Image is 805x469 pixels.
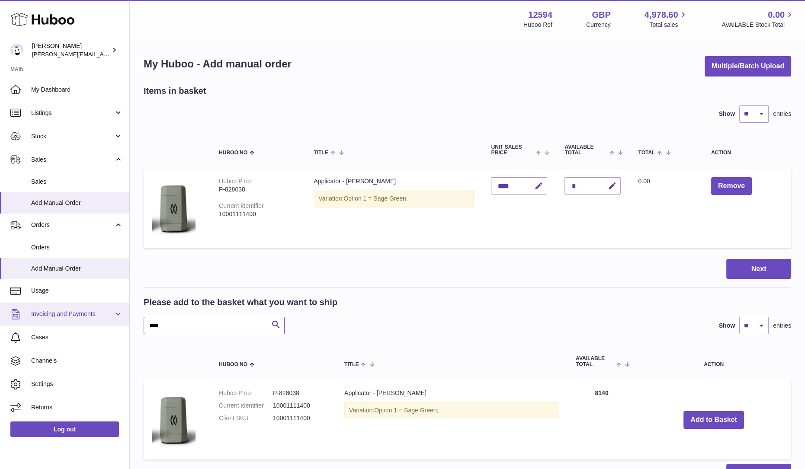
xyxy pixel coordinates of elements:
span: Returns [31,403,123,412]
div: Currency [586,21,611,29]
dd: P-828038 [273,389,327,397]
span: Orders [31,221,114,229]
span: Settings [31,380,123,388]
a: 4,978.60 Total sales [645,9,688,29]
span: Title [344,362,359,367]
img: Applicator - Sage Green [152,389,196,449]
span: AVAILABLE Total [576,356,614,367]
dt: Client SKU [219,414,273,422]
span: Orders [31,243,123,252]
strong: GBP [592,9,610,21]
button: Multiple/Batch Upload [705,56,791,77]
label: Show [719,110,735,118]
span: 4,978.60 [645,9,678,21]
dd: 10001111400 [273,402,327,410]
dt: Current identifier [219,402,273,410]
label: Show [719,322,735,330]
td: 8140 [567,380,636,459]
div: Variation: [344,402,558,419]
span: entries [773,322,791,330]
span: AVAILABLE Total [564,144,607,156]
h2: Items in basket [144,85,206,97]
div: [PERSON_NAME] [32,42,110,58]
span: Total sales [649,21,688,29]
span: Stock [31,132,114,140]
dt: Huboo P no [219,389,273,397]
span: 0.00 [638,178,650,185]
div: Action [711,150,783,156]
span: Add Manual Order [31,199,123,207]
a: 0.00 AVAILABLE Stock Total [722,9,795,29]
span: Sales [31,156,114,164]
span: Sales [31,178,123,186]
span: Listings [31,109,114,117]
span: My Dashboard [31,86,123,94]
span: Cases [31,333,123,341]
span: Invoicing and Payments [31,310,114,318]
td: Applicator - [PERSON_NAME] [336,380,567,459]
strong: 12594 [528,9,552,21]
span: Option 1 = Sage Green; [343,195,407,202]
button: Remove [711,177,752,195]
span: Channels [31,357,123,365]
span: Total [638,150,655,156]
h1: My Huboo - Add manual order [144,57,292,71]
td: Applicator - [PERSON_NAME] [305,169,482,248]
span: Huboo no [219,150,247,156]
dd: 10001111400 [273,414,327,422]
span: Unit Sales Price [491,144,534,156]
span: 0.00 [768,9,785,21]
div: Huboo P no [219,178,251,185]
div: Huboo Ref [523,21,552,29]
span: entries [773,110,791,118]
span: Option 1 = Sage Green; [374,407,438,414]
img: owen@wearemakewaves.com [10,44,23,57]
h2: Please add to the basket what you want to ship [144,297,337,308]
span: AVAILABLE Stock Total [722,21,795,29]
span: Add Manual Order [31,265,123,273]
span: Usage [31,287,123,295]
button: Add to Basket [683,411,744,429]
div: Current identifier [219,202,264,209]
img: Applicator - Sage Green [152,177,196,237]
span: Title [314,150,328,156]
button: Next [726,259,791,279]
a: Log out [10,421,119,437]
th: Action [636,347,791,376]
div: P-828038 [219,185,296,194]
span: [PERSON_NAME][EMAIL_ADDRESS][DOMAIN_NAME] [32,51,173,57]
div: Variation: [314,190,474,207]
div: 10001111400 [219,210,296,218]
span: Huboo no [219,362,247,367]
